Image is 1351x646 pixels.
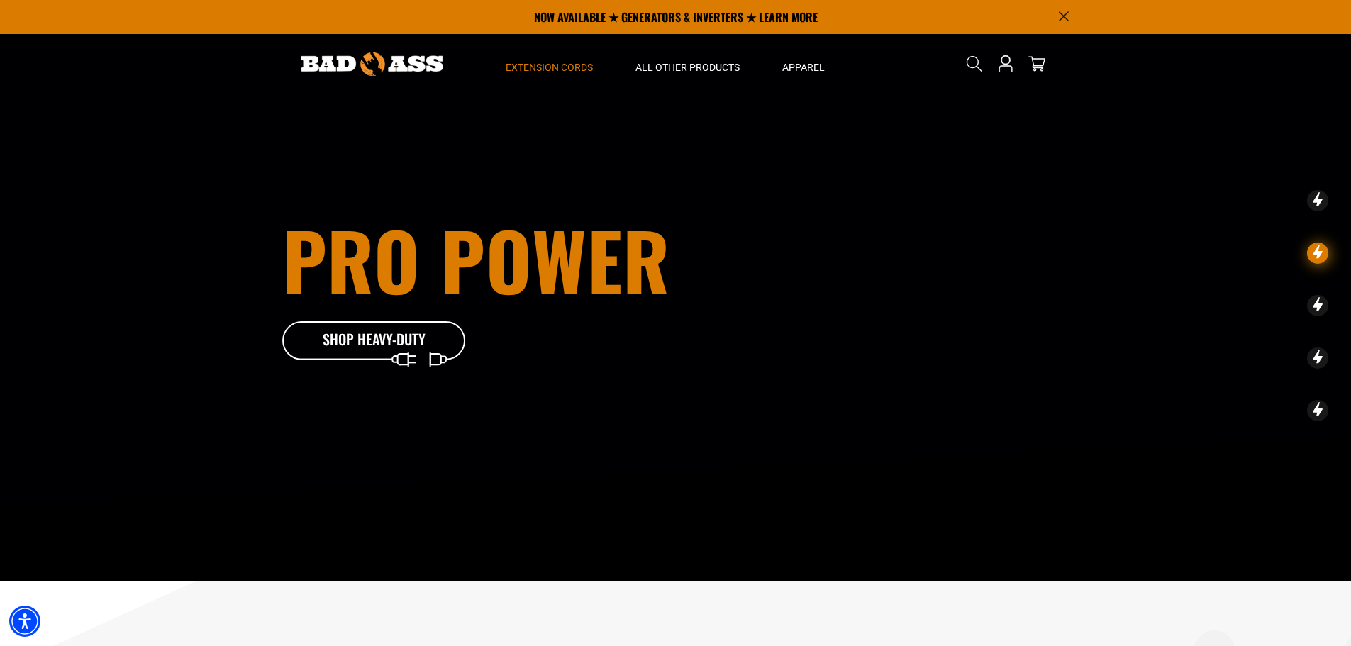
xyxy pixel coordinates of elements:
[614,34,761,94] summary: All Other Products
[994,34,1017,94] a: Open this option
[282,221,755,299] h1: Pro Power
[506,61,593,74] span: Extension Cords
[782,61,825,74] span: Apparel
[963,52,986,75] summary: Search
[9,606,40,637] div: Accessibility Menu
[282,321,467,361] a: Shop Heavy-Duty
[761,34,846,94] summary: Apparel
[301,52,443,76] img: Bad Ass Extension Cords
[635,61,740,74] span: All Other Products
[1025,55,1048,72] a: cart
[484,34,614,94] summary: Extension Cords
